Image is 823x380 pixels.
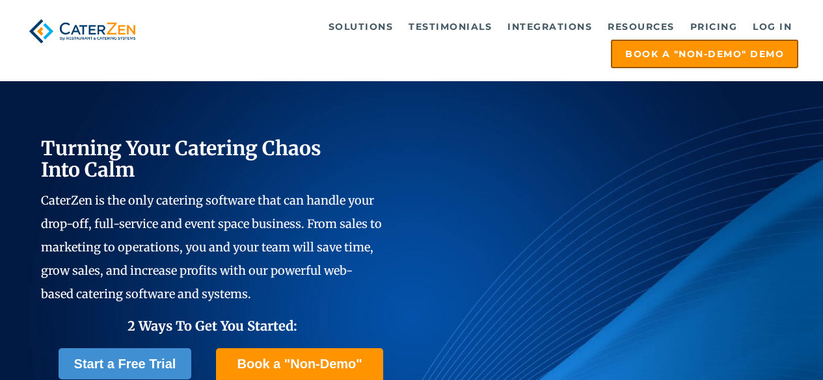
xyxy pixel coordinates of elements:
span: CaterZen is the only catering software that can handle your drop-off, full-service and event spac... [41,193,382,301]
div: Navigation Menu [156,14,798,68]
a: Integrations [501,14,599,40]
span: Turning Your Catering Chaos Into Calm [41,136,321,182]
img: caterzen [25,14,140,49]
a: Resources [601,14,681,40]
a: Pricing [684,14,744,40]
a: Start a Free Trial [59,348,192,379]
a: Testimonials [402,14,498,40]
span: 2 Ways To Get You Started: [128,318,297,334]
a: Log in [746,14,798,40]
a: Book a "Non-Demo" Demo [611,40,798,68]
a: Solutions [322,14,400,40]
